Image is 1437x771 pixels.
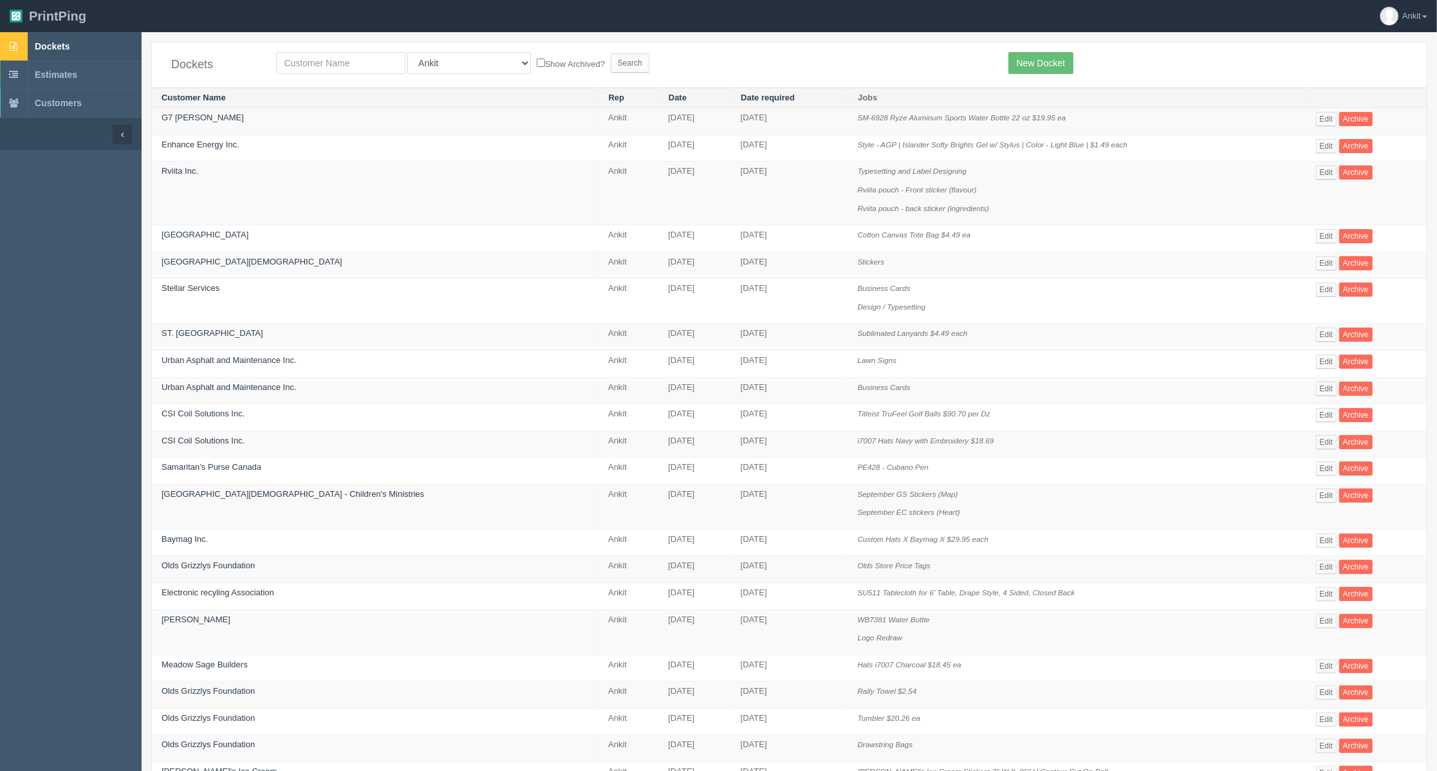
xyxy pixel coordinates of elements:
[598,162,658,225] td: Ankit
[162,660,248,669] a: Meadow Sage Builders
[598,350,658,377] td: Ankit
[1339,659,1373,673] a: Archive
[658,609,730,655] td: [DATE]
[598,252,658,279] td: Ankit
[1339,328,1373,342] a: Archive
[1316,712,1337,727] a: Edit
[658,108,730,135] td: [DATE]
[162,382,297,392] a: Urban Asphalt and Maintenance Inc.
[658,484,730,529] td: [DATE]
[858,284,911,292] i: Business Cards
[658,324,730,351] td: [DATE]
[858,383,911,391] i: Business Cards
[276,52,405,74] input: Customer Name
[731,735,848,762] td: [DATE]
[1316,659,1337,673] a: Edit
[1339,534,1373,548] a: Archive
[858,687,917,695] i: Rally Towel $2.54
[731,404,848,431] td: [DATE]
[162,588,274,597] a: Electronic recyling Association
[669,93,687,102] a: Date
[1316,587,1337,601] a: Edit
[731,135,848,162] td: [DATE]
[1339,587,1373,601] a: Archive
[1316,328,1337,342] a: Edit
[658,404,730,431] td: [DATE]
[598,135,658,162] td: Ankit
[1316,112,1337,126] a: Edit
[731,484,848,529] td: [DATE]
[1316,614,1337,628] a: Edit
[858,633,903,642] i: Logo Redraw
[1316,560,1337,574] a: Edit
[848,88,1306,108] th: Jobs
[162,113,244,122] a: G7 [PERSON_NAME]
[658,708,730,735] td: [DATE]
[731,108,848,135] td: [DATE]
[858,463,929,471] i: PE428 - Cubano Pen
[858,740,913,748] i: Drawstring Bags
[858,535,988,543] i: Custom Hats X Baymag X $29.95 each
[537,59,545,67] input: Show Archived?
[658,529,730,556] td: [DATE]
[162,713,255,723] a: Olds Grizzlys Foundation
[731,458,848,485] td: [DATE]
[598,324,658,351] td: Ankit
[162,230,248,239] a: [GEOGRAPHIC_DATA]
[35,70,77,80] span: Estimates
[1316,685,1337,700] a: Edit
[731,583,848,610] td: [DATE]
[1316,408,1337,422] a: Edit
[658,735,730,762] td: [DATE]
[1339,614,1373,628] a: Archive
[35,41,70,51] span: Dockets
[10,10,23,23] img: logo-3e63b451c926e2ac314895c53de4908e5d424f24456219fb08d385ab2e579770.png
[858,329,968,337] i: Sublimated Lanyards $4.49 each
[858,508,960,516] i: September EC stickers (Heart)
[1339,283,1373,297] a: Archive
[162,561,255,570] a: Olds Grizzlys Foundation
[731,655,848,682] td: [DATE]
[1316,739,1337,753] a: Edit
[1008,52,1073,74] a: New Docket
[598,708,658,735] td: Ankit
[858,356,896,364] i: Lawn Signs
[598,377,658,404] td: Ankit
[598,682,658,709] td: Ankit
[1316,435,1337,449] a: Edit
[162,283,219,293] a: Stellar Services
[858,204,990,212] i: Rviita pouch - back sticker (ingredients)
[598,609,658,655] td: Ankit
[611,53,649,73] input: Search
[658,458,730,485] td: [DATE]
[162,739,255,749] a: Olds Grizzlys Foundation
[731,708,848,735] td: [DATE]
[858,436,994,445] i: i7007 Hats Navy with Embroidery $18.69
[162,436,245,445] a: CSI Coil Solutions Inc.
[162,355,297,365] a: Urban Asphalt and Maintenance Inc.
[598,735,658,762] td: Ankit
[731,556,848,583] td: [DATE]
[731,377,848,404] td: [DATE]
[598,556,658,583] td: Ankit
[731,682,848,709] td: [DATE]
[1339,685,1373,700] a: Archive
[1316,283,1337,297] a: Edit
[1316,461,1337,476] a: Edit
[858,615,930,624] i: WB7381 Water Bottle
[658,655,730,682] td: [DATE]
[1316,488,1337,503] a: Edit
[858,660,961,669] i: Hats i7007 Charcoal $18.45 ea
[162,615,230,624] a: [PERSON_NAME]
[731,324,848,351] td: [DATE]
[1339,560,1373,574] a: Archive
[658,377,730,404] td: [DATE]
[598,404,658,431] td: Ankit
[1339,461,1373,476] a: Archive
[658,350,730,377] td: [DATE]
[598,655,658,682] td: Ankit
[858,167,967,175] i: Typesetting and Label Designing
[35,98,82,108] span: Customers
[1316,534,1337,548] a: Edit
[858,714,920,722] i: Tumbler $20.26 ea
